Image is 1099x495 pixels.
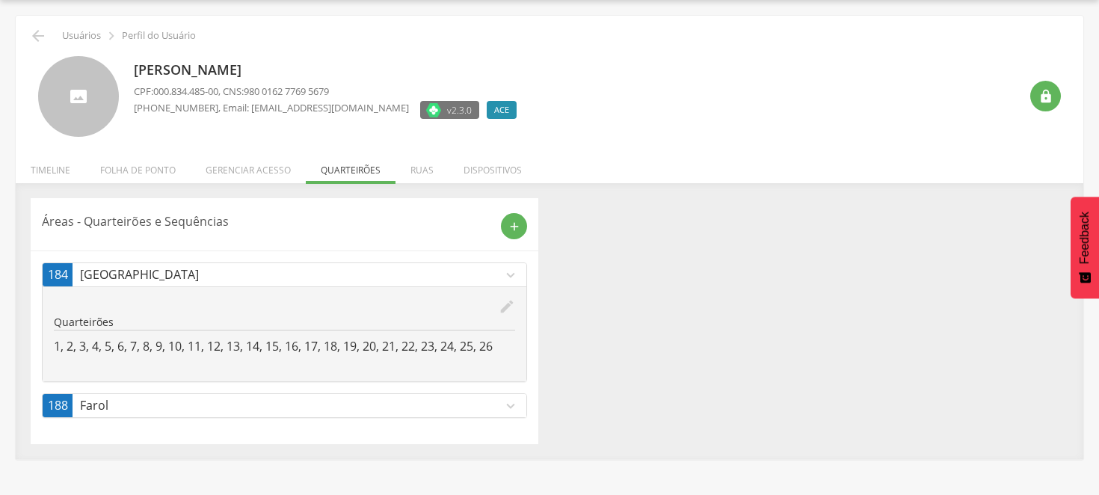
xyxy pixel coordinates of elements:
[494,104,509,116] span: ACE
[395,149,449,184] li: Ruas
[16,149,85,184] li: Timeline
[42,213,490,230] p: Áreas - Quarteirões e Sequências
[54,338,515,355] p: 1, 2, 3, 4, 5, 6, 7, 8, 9, 10, 11, 12, 13, 14, 15, 16, 17, 18, 19, 20, 21, 22, 23, 24, 25, 26
[508,220,521,233] i: add
[447,102,472,117] span: v2.3.0
[80,397,502,414] p: Farol
[1038,89,1053,104] i: 
[54,315,515,330] p: Quarteirões
[134,101,409,115] p: , Email: [EMAIL_ADDRESS][DOMAIN_NAME]
[62,30,101,42] p: Usuários
[191,149,306,184] li: Gerenciar acesso
[499,298,515,315] i: edit
[85,149,191,184] li: Folha de ponto
[29,27,47,45] i: 
[48,266,68,283] span: 184
[502,267,519,283] i: expand_more
[244,84,329,98] span: 980 0162 7769 5679
[1078,212,1092,264] span: Feedback
[122,30,196,42] p: Perfil do Usuário
[449,149,537,184] li: Dispositivos
[43,263,526,286] a: 184[GEOGRAPHIC_DATA]expand_more
[103,28,120,44] i: 
[80,266,502,283] p: [GEOGRAPHIC_DATA]
[43,394,526,417] a: 188Farolexpand_more
[153,84,218,98] span: 000.834.485-00
[134,84,524,99] p: CPF: , CNS:
[134,101,218,114] span: [PHONE_NUMBER]
[134,61,524,80] p: [PERSON_NAME]
[48,397,68,414] span: 188
[502,398,519,414] i: expand_more
[1071,197,1099,298] button: Feedback - Mostrar pesquisa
